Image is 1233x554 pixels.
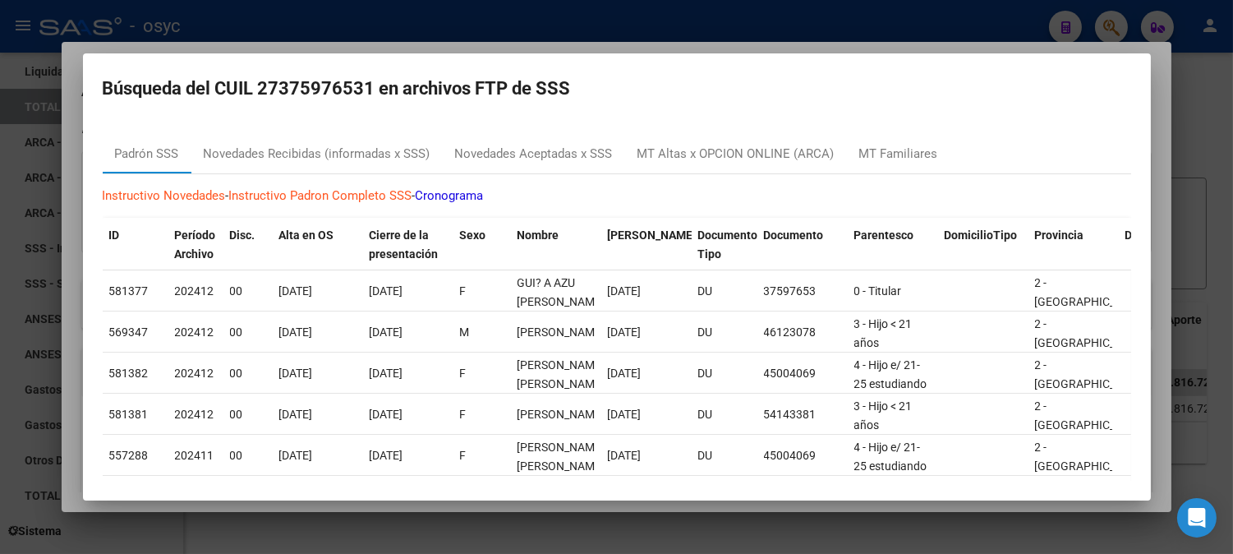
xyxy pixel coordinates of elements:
[229,188,412,203] a: Instructivo Padron Completo SSS
[764,364,841,383] div: 45004069
[223,218,273,272] datatable-header-cell: Disc.
[460,325,470,339] span: M
[854,317,913,349] span: 3 - Hijo < 21 años
[370,325,403,339] span: [DATE]
[279,284,313,298] span: [DATE]
[608,408,642,421] span: [DATE]
[109,284,149,298] span: 581377
[455,145,613,164] div: Novedades Aceptadas x SSS
[453,218,511,272] datatable-header-cell: Sexo
[601,218,692,272] datatable-header-cell: Fecha Nac.
[854,399,913,432] span: 3 - Hijo < 21 años
[848,218,938,272] datatable-header-cell: Parentesco
[230,364,266,383] div: 00
[608,229,700,242] span: [PERSON_NAME].
[1035,399,1146,432] span: 2 - [GEOGRAPHIC_DATA]
[230,282,266,301] div: 00
[109,367,149,380] span: 581382
[1035,229,1084,242] span: Provincia
[460,284,467,298] span: F
[370,284,403,298] span: [DATE]
[608,449,642,462] span: [DATE]
[608,367,642,380] span: [DATE]
[103,218,168,272] datatable-header-cell: ID
[1177,498,1217,538] div: Open Intercom Messenger
[175,367,214,380] span: 202412
[1035,276,1146,308] span: 2 - [GEOGRAPHIC_DATA]
[115,145,179,164] div: Padrón SSS
[518,408,605,421] span: TOURNOUD MARTINA LUCIANA
[460,367,467,380] span: F
[370,229,439,261] span: Cierre de la presentación
[175,449,214,462] span: 202411
[692,218,757,272] datatable-header-cell: Documento Tipo
[698,229,758,261] span: Documento Tipo
[103,188,226,203] a: Instructivo Novedades
[109,325,149,339] span: 569347
[698,405,751,424] div: DU
[1035,441,1146,473] span: 2 - [GEOGRAPHIC_DATA]
[370,367,403,380] span: [DATE]
[230,229,255,242] span: Disc.
[230,405,266,424] div: 00
[637,145,835,164] div: MT Altas x OPCION ONLINE (ARCA)
[1119,218,1209,272] datatable-header-cell: Departamento
[1125,229,1201,242] span: Departamento
[103,73,1131,104] h2: Búsqueda del CUIL 27375976531 en archivos FTP de SSS
[279,229,334,242] span: Alta en OS
[757,218,848,272] datatable-header-cell: Documento
[109,408,149,421] span: 581381
[518,229,559,242] span: Nombre
[175,284,214,298] span: 202412
[175,229,216,261] span: Período Archivo
[938,218,1028,272] datatable-header-cell: DomicilioTipo
[204,145,430,164] div: Novedades Recibidas (informadas x SSS)
[518,441,605,473] span: POBLETE MACARENA AYELEN
[416,188,484,203] a: Cronograma
[279,408,313,421] span: [DATE]
[460,408,467,421] span: F
[698,282,751,301] div: DU
[1028,218,1119,272] datatable-header-cell: Provincia
[460,449,467,462] span: F
[370,449,403,462] span: [DATE]
[518,276,605,308] span: GUI? A AZU MARINA ALEJANDRA
[370,408,403,421] span: [DATE]
[764,446,841,465] div: 45004069
[854,441,927,473] span: 4 - Hijo e/ 21-25 estudiando
[175,325,214,339] span: 202412
[273,218,363,272] datatable-header-cell: Alta en OS
[1035,317,1146,349] span: 2 - [GEOGRAPHIC_DATA]
[518,325,605,339] span: VILLARREAL FEDERICO NAHUEL
[109,229,120,242] span: ID
[945,229,1018,242] span: DomicilioTipo
[230,446,266,465] div: 00
[698,364,751,383] div: DU
[859,145,938,164] div: MT Familiares
[460,229,486,242] span: Sexo
[854,284,902,298] span: 0 - Titular
[698,446,751,465] div: DU
[518,358,605,390] span: POBLETE MACARENA AYELEN
[764,229,824,242] span: Documento
[103,187,1131,205] p: - -
[279,449,313,462] span: [DATE]
[175,408,214,421] span: 202412
[854,358,927,390] span: 4 - Hijo e/ 21-25 estudiando
[764,405,841,424] div: 54143381
[608,325,642,339] span: [DATE]
[511,218,601,272] datatable-header-cell: Nombre
[168,218,223,272] datatable-header-cell: Período Archivo
[363,218,453,272] datatable-header-cell: Cierre de la presentación
[1035,358,1146,390] span: 2 - [GEOGRAPHIC_DATA]
[279,367,313,380] span: [DATE]
[230,323,266,342] div: 00
[854,229,914,242] span: Parentesco
[764,282,841,301] div: 37597653
[279,325,313,339] span: [DATE]
[698,323,751,342] div: DU
[608,284,642,298] span: [DATE]
[764,323,841,342] div: 46123078
[109,449,149,462] span: 557288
